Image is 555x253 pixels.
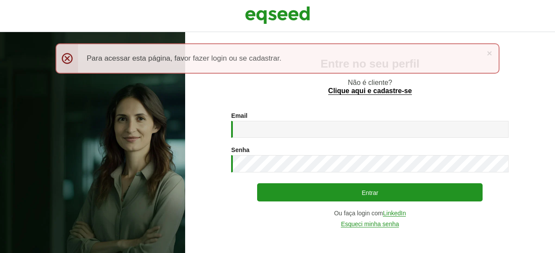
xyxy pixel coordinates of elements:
label: Email [231,113,247,119]
div: Ou faça login com [231,210,509,217]
div: Para acessar esta página, favor fazer login ou se cadastrar. [55,43,499,74]
p: Não é cliente? [202,78,538,95]
a: Esqueci minha senha [341,221,399,227]
a: × [487,49,492,58]
button: Entrar [257,183,483,201]
a: LinkedIn [383,210,406,217]
img: EqSeed Logo [245,4,310,26]
label: Senha [231,147,249,153]
a: Clique aqui e cadastre-se [328,88,412,95]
